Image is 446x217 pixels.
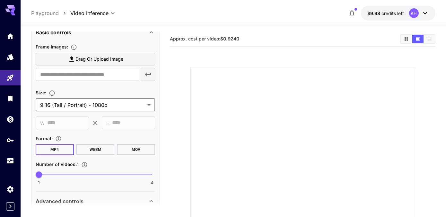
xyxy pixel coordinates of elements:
[40,101,145,109] span: 9:16 (Tall / Portrait) - 1080p
[6,53,14,61] div: Models
[46,90,58,96] button: Adjust the dimensions of the generated image by specifying its width and height in pixels, or sel...
[79,161,90,168] button: Specify how many videos to generate in a single request. Each video generation will be charged se...
[6,32,14,40] div: Home
[424,35,435,43] button: Show videos in list view
[381,11,404,16] span: credits left
[361,6,435,21] button: $9.978KH
[220,36,239,41] b: $0.9240
[401,35,412,43] button: Show videos in grid view
[367,11,381,16] span: $9.98
[6,136,14,144] div: API Keys
[6,202,14,211] button: Expand sidebar
[76,144,115,155] button: WEBM
[106,119,109,127] span: H
[36,144,74,155] button: MP4
[6,115,14,123] div: Wallet
[6,185,14,193] div: Settings
[151,179,153,186] span: 4
[36,197,83,205] p: Advanced controls
[68,44,80,50] button: Upload frame images.
[6,157,14,165] div: Usage
[36,29,71,36] p: Basic controls
[70,9,109,17] span: Video Inference
[36,44,68,49] span: Frame Images :
[75,55,123,63] span: Drag or upload image
[36,161,79,167] span: Number of videos : 1
[409,8,419,18] div: KH
[6,94,14,102] div: Library
[117,144,155,155] button: MOV
[170,36,239,41] span: Approx. cost per video:
[36,53,155,66] label: Drag or upload image
[53,135,64,142] button: Choose the file format for the output video.
[400,34,435,44] div: Show videos in grid viewShow videos in video viewShow videos in list view
[38,179,40,186] span: 1
[31,9,59,17] a: Playground
[36,194,155,209] div: Advanced controls
[36,25,155,40] div: Basic controls
[36,136,53,141] span: Format :
[31,9,70,17] nav: breadcrumb
[6,74,14,82] div: Playground
[40,119,45,127] span: W
[412,35,424,43] button: Show videos in video view
[367,10,404,17] div: $9.978
[36,90,46,95] span: Size :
